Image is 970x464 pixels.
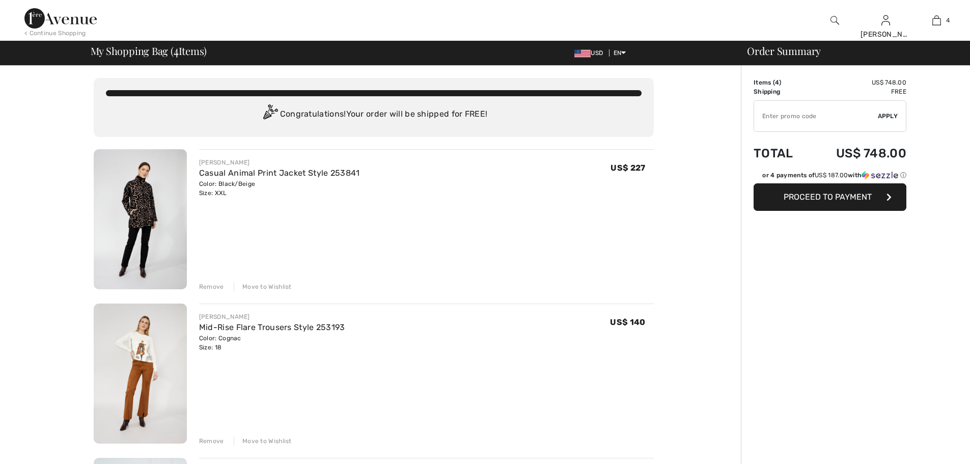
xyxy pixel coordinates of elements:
img: Casual Animal Print Jacket Style 253841 [94,149,187,289]
img: Sezzle [862,171,898,180]
span: 4 [946,16,950,25]
a: Sign In [881,15,890,25]
div: [PERSON_NAME] [199,158,360,167]
span: US$ 187.00 [815,172,848,179]
a: Mid-Rise Flare Trousers Style 253193 [199,322,345,332]
span: Apply [878,112,898,121]
td: US$ 748.00 [809,136,906,171]
img: My Info [881,14,890,26]
span: 4 [174,43,179,57]
span: EN [614,49,626,57]
span: USD [574,49,607,57]
span: 4 [775,79,779,86]
div: [PERSON_NAME] [199,312,345,321]
span: US$ 227 [611,163,645,173]
td: Total [754,136,809,171]
div: Congratulations! Your order will be shipped for FREE! [106,104,642,125]
td: Free [809,87,906,96]
span: My Shopping Bag ( Items) [91,46,207,56]
div: Order Summary [735,46,964,56]
div: < Continue Shopping [24,29,86,38]
div: or 4 payments of with [762,171,906,180]
span: US$ 140 [610,317,645,327]
div: Color: Black/Beige Size: XXL [199,179,360,198]
div: Move to Wishlist [234,282,292,291]
a: 4 [911,14,961,26]
div: or 4 payments ofUS$ 187.00withSezzle Click to learn more about Sezzle [754,171,906,183]
span: Proceed to Payment [784,192,872,202]
a: Casual Animal Print Jacket Style 253841 [199,168,360,178]
img: My Bag [932,14,941,26]
input: Promo code [754,101,878,131]
img: Congratulation2.svg [260,104,280,125]
div: Move to Wishlist [234,436,292,446]
td: Shipping [754,87,809,96]
div: Color: Cognac Size: 18 [199,334,345,352]
img: 1ère Avenue [24,8,97,29]
img: US Dollar [574,49,591,58]
div: Remove [199,436,224,446]
div: [PERSON_NAME] [861,29,910,40]
div: Remove [199,282,224,291]
td: Items ( ) [754,78,809,87]
img: search the website [830,14,839,26]
td: US$ 748.00 [809,78,906,87]
button: Proceed to Payment [754,183,906,211]
img: Mid-Rise Flare Trousers Style 253193 [94,304,187,444]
